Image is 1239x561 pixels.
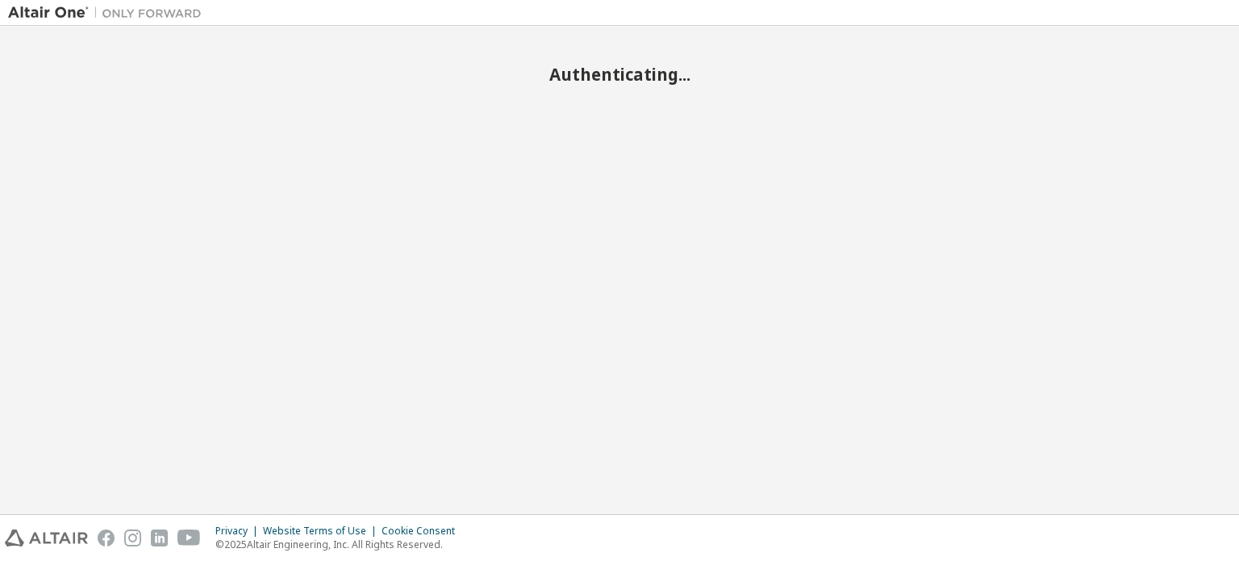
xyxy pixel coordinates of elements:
[215,538,465,551] p: © 2025 Altair Engineering, Inc. All Rights Reserved.
[215,525,263,538] div: Privacy
[8,64,1231,85] h2: Authenticating...
[263,525,382,538] div: Website Terms of Use
[177,530,201,546] img: youtube.svg
[5,530,88,546] img: altair_logo.svg
[98,530,115,546] img: facebook.svg
[8,5,210,21] img: Altair One
[124,530,141,546] img: instagram.svg
[151,530,168,546] img: linkedin.svg
[382,525,465,538] div: Cookie Consent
